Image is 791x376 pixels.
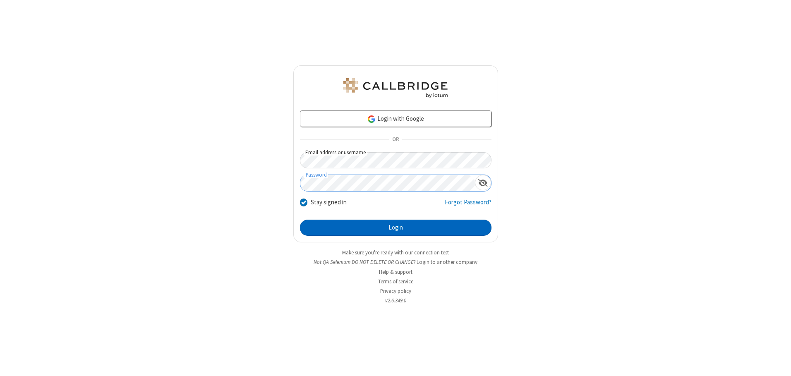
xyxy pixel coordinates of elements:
label: Stay signed in [311,198,347,207]
a: Help & support [379,268,412,275]
a: Forgot Password? [445,198,491,213]
span: OR [389,134,402,146]
div: Show password [475,175,491,190]
li: Not QA Selenium DO NOT DELETE OR CHANGE? [293,258,498,266]
input: Password [300,175,475,191]
img: google-icon.png [367,115,376,124]
a: Privacy policy [380,287,411,295]
a: Terms of service [378,278,413,285]
button: Login [300,220,491,236]
a: Login with Google [300,110,491,127]
input: Email address or username [300,152,491,168]
li: v2.6.349.0 [293,297,498,304]
a: Make sure you're ready with our connection test [342,249,449,256]
button: Login to another company [417,258,477,266]
img: QA Selenium DO NOT DELETE OR CHANGE [342,78,449,98]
